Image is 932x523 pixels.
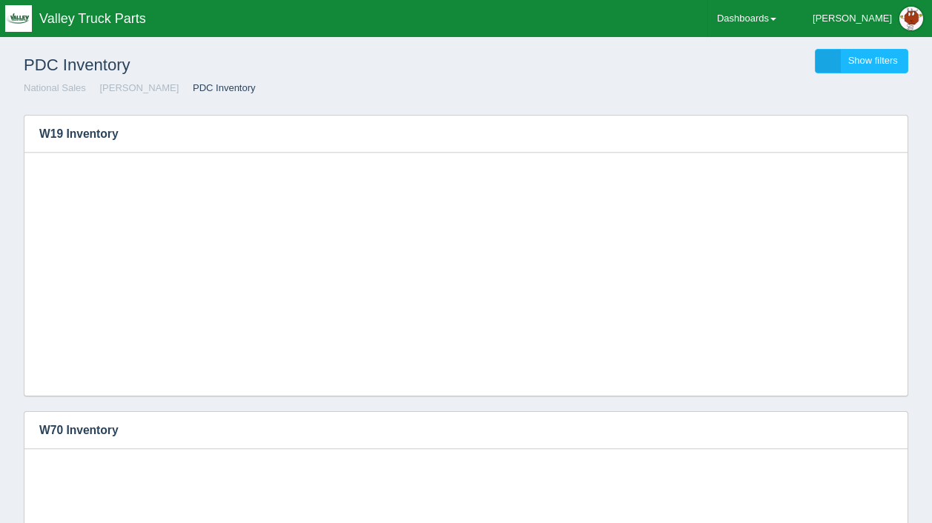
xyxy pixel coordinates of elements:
h3: W19 Inventory [24,116,885,153]
span: Valley Truck Parts [39,11,146,26]
span: Show filters [848,55,898,66]
img: Profile Picture [899,7,923,30]
a: [PERSON_NAME] [99,82,179,93]
a: National Sales [24,82,86,93]
div: [PERSON_NAME] [813,4,892,33]
a: Show filters [815,49,908,73]
img: q1blfpkbivjhsugxdrfq.png [5,5,32,32]
h3: W70 Inventory [24,412,862,449]
li: PDC Inventory [182,81,256,96]
h1: PDC Inventory [24,49,466,81]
